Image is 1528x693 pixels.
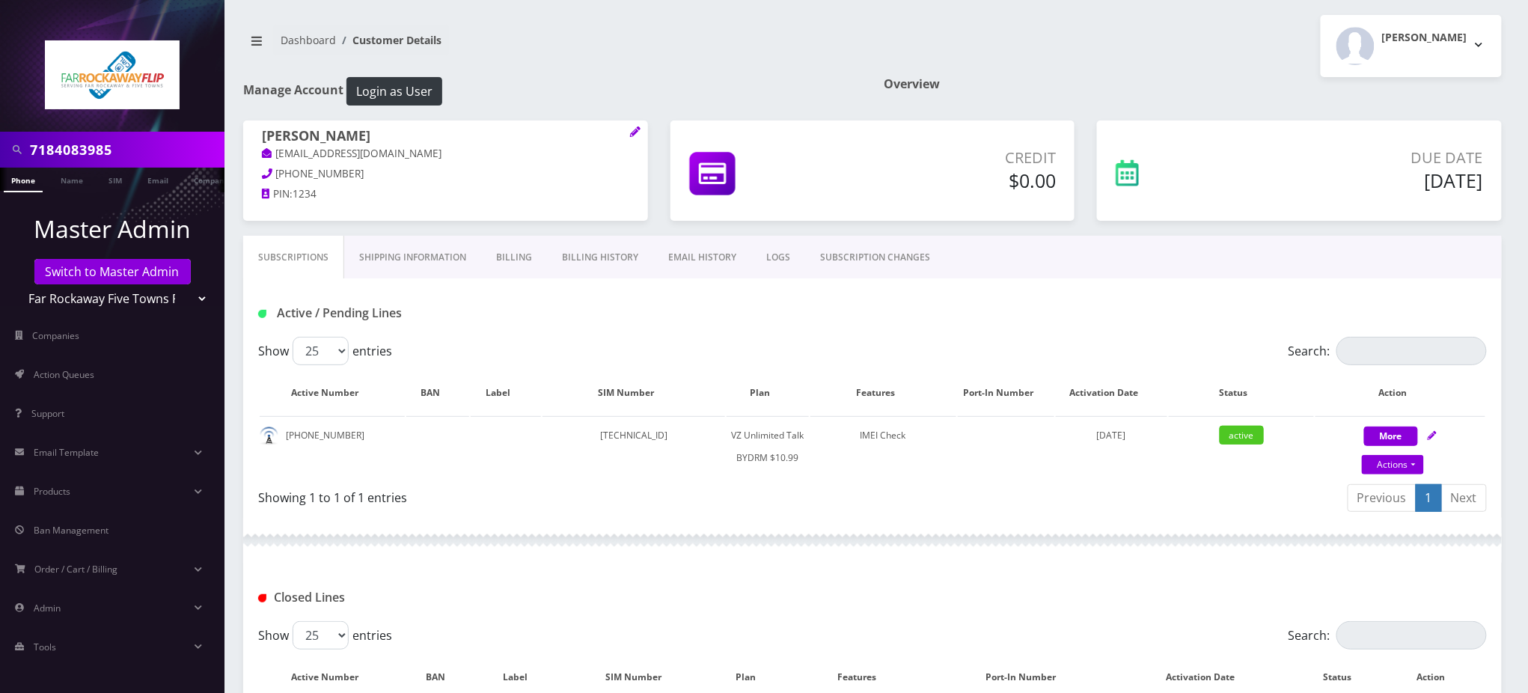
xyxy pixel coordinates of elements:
a: Billing [481,236,547,279]
button: Login as User [346,77,442,106]
a: Email [140,168,176,191]
th: Plan: activate to sort column ascending [727,371,809,415]
a: Company [186,168,236,191]
a: 1 [1416,484,1442,512]
a: Dashboard [281,33,336,47]
th: BAN: activate to sort column ascending [406,371,468,415]
select: Showentries [293,337,349,365]
a: Name [53,168,91,191]
label: Show entries [258,337,392,365]
th: Status: activate to sort column ascending [1169,371,1314,415]
h5: $0.00 [852,169,1057,192]
span: Companies [33,329,80,342]
h2: [PERSON_NAME] [1382,31,1467,44]
span: Email Template [34,446,99,459]
label: Search: [1289,621,1487,650]
a: Switch to Master Admin [34,259,191,284]
span: active [1220,426,1264,445]
td: [TECHNICAL_ID] [543,416,726,477]
a: LOGS [751,236,805,279]
span: [DATE] [1097,429,1126,442]
span: 1234 [293,187,317,201]
nav: breadcrumb [243,25,861,67]
th: Label: activate to sort column ascending [471,371,541,415]
span: Tools [34,641,56,653]
h1: Closed Lines [258,590,653,605]
a: Subscriptions [243,236,344,279]
p: Credit [852,147,1057,169]
a: Billing History [547,236,653,279]
h1: [PERSON_NAME] [262,128,629,146]
label: Show entries [258,621,392,650]
a: Previous [1348,484,1417,512]
img: Closed Lines [258,594,266,602]
button: [PERSON_NAME] [1321,15,1502,77]
label: Search: [1289,337,1487,365]
span: Order / Cart / Billing [35,563,118,576]
a: EMAIL HISTORY [653,236,751,279]
div: IMEI Check [810,424,956,447]
th: Port-In Number: activate to sort column ascending [958,371,1054,415]
th: Features: activate to sort column ascending [810,371,956,415]
th: Action: activate to sort column ascending [1315,371,1485,415]
input: Search in Company [30,135,221,164]
a: [EMAIL_ADDRESS][DOMAIN_NAME] [262,147,442,162]
th: Activation Date: activate to sort column ascending [1056,371,1167,415]
input: Search: [1336,621,1487,650]
a: Phone [4,168,43,192]
input: Search: [1336,337,1487,365]
a: SUBSCRIPTION CHANGES [805,236,945,279]
td: [PHONE_NUMBER] [260,416,405,477]
a: Next [1441,484,1487,512]
li: Customer Details [336,32,441,48]
h1: Manage Account [243,77,861,106]
span: [PHONE_NUMBER] [276,167,364,180]
th: SIM Number: activate to sort column ascending [543,371,726,415]
h5: [DATE] [1246,169,1483,192]
span: Ban Management [34,524,109,537]
img: default.png [260,427,278,445]
span: Support [31,407,64,420]
h1: Active / Pending Lines [258,306,653,320]
th: Active Number: activate to sort column ascending [260,371,405,415]
a: SIM [101,168,129,191]
a: Actions [1362,455,1424,474]
a: Login as User [343,82,442,98]
p: Due Date [1246,147,1483,169]
span: Action Queues [34,368,94,381]
td: VZ Unlimited Talk BYDRM $10.99 [727,416,809,477]
img: Active / Pending Lines [258,310,266,318]
span: Admin [34,602,61,614]
div: Showing 1 to 1 of 1 entries [258,483,861,507]
select: Showentries [293,621,349,650]
img: Far Rockaway Five Towns Flip [45,40,180,109]
a: Shipping Information [344,236,481,279]
a: PIN: [262,187,293,202]
h1: Overview [884,77,1502,91]
button: More [1364,427,1418,446]
span: Products [34,485,70,498]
